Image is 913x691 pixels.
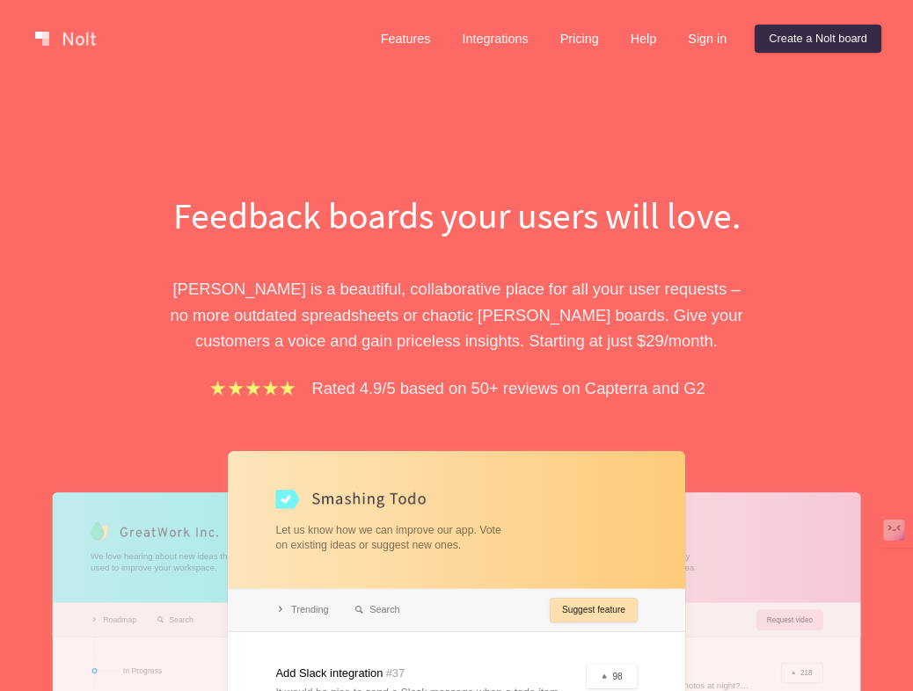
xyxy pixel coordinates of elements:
a: Features [367,25,445,53]
a: Sign in [674,25,741,53]
a: Pricing [546,25,613,53]
p: [PERSON_NAME] is a beautiful, collaborative place for all your user requests – no more outdated s... [153,276,760,353]
a: Help [617,25,671,53]
a: Integrations [448,25,542,53]
img: stars.b067e34983.png [208,378,297,398]
p: Rated 4.9/5 based on 50+ reviews on Capterra and G2 [312,375,705,401]
a: Create a Nolt board [755,25,881,53]
h1: Feedback boards your users will love. [153,190,760,241]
